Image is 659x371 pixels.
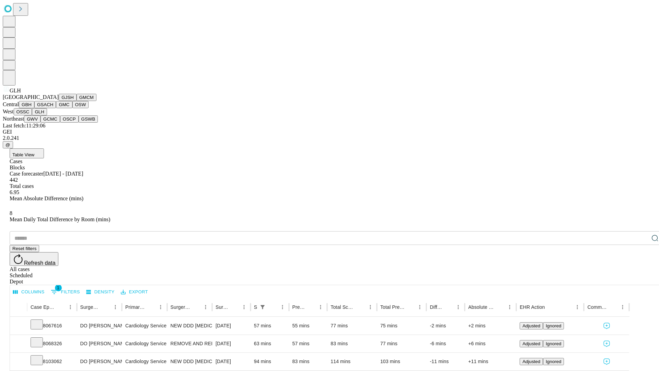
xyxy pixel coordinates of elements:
button: Menu [66,302,75,312]
button: Ignored [543,322,564,329]
div: 63 mins [254,335,286,352]
button: Menu [415,302,425,312]
span: Adjusted [522,323,540,328]
button: Ignored [543,340,564,347]
button: GBH [19,101,34,108]
div: Difference [430,304,443,310]
button: Adjusted [520,340,543,347]
span: Reset filters [12,246,36,251]
div: -2 mins [430,317,461,335]
div: NEW DDD [MEDICAL_DATA] GENERATOR ONLY [171,317,209,335]
div: 77 mins [331,317,373,335]
button: @ [3,141,13,148]
span: Case forecaster [10,171,43,177]
button: Sort [230,302,239,312]
div: 57 mins [254,317,286,335]
button: Menu [201,302,210,312]
button: Ignored [543,358,564,365]
button: OSCP [60,115,79,123]
div: 2.0.241 [3,135,656,141]
button: Sort [608,302,618,312]
button: OSSC [14,108,32,115]
button: GSWB [79,115,98,123]
div: 57 mins [292,335,324,352]
div: Absolute Difference [468,304,495,310]
button: Menu [111,302,120,312]
button: Sort [495,302,505,312]
button: Menu [505,302,515,312]
button: Sort [56,302,66,312]
div: 8067616 [31,317,73,335]
button: GLH [32,108,47,115]
button: Menu [239,302,249,312]
span: Ignored [546,359,561,364]
span: West [3,109,14,114]
button: GSACH [34,101,56,108]
button: Show filters [258,302,267,312]
button: Adjusted [520,358,543,365]
button: Menu [316,302,325,312]
button: Sort [191,302,201,312]
div: Total Predicted Duration [380,304,405,310]
button: Menu [618,302,627,312]
span: GLH [10,88,21,93]
span: Central [3,101,19,107]
button: Sort [268,302,278,312]
button: Sort [405,302,415,312]
div: DO [PERSON_NAME] [PERSON_NAME] Do [80,353,118,370]
div: 114 mins [331,353,373,370]
div: 94 mins [254,353,286,370]
button: Menu [278,302,287,312]
div: Surgery Name [171,304,190,310]
div: 55 mins [292,317,324,335]
div: +2 mins [468,317,513,335]
button: GCMC [41,115,60,123]
span: 1 [55,284,62,291]
span: Ignored [546,341,561,346]
div: Primary Service [125,304,145,310]
div: 75 mins [380,317,423,335]
div: -6 mins [430,335,461,352]
button: GJSH [59,94,77,101]
span: Table View [12,152,34,157]
button: Reset filters [10,245,39,252]
button: Sort [545,302,555,312]
div: 83 mins [292,353,324,370]
div: Cardiology Service [125,335,163,352]
div: Predicted In Room Duration [292,304,306,310]
button: Sort [306,302,316,312]
div: Comments [587,304,607,310]
button: Menu [453,302,463,312]
button: Adjusted [520,322,543,329]
span: Adjusted [522,341,540,346]
div: Scheduled In Room Duration [254,304,257,310]
div: Cardiology Service [125,353,163,370]
div: 8068326 [31,335,73,352]
span: Last fetch: 11:29:06 [3,123,45,128]
div: [DATE] [216,317,247,335]
div: [DATE] [216,335,247,352]
span: Northeast [3,116,24,122]
div: GEI [3,129,656,135]
div: +6 mins [468,335,513,352]
span: 8 [10,210,12,216]
div: 1 active filter [258,302,267,312]
span: Refresh data [24,260,56,266]
span: @ [5,142,10,147]
button: Menu [156,302,165,312]
button: Export [119,287,150,297]
button: Sort [101,302,111,312]
span: Mean Daily Total Difference by Room (mins) [10,216,110,222]
div: EHR Action [520,304,545,310]
span: Ignored [546,323,561,328]
span: Total cases [10,183,34,189]
div: Case Epic Id [31,304,55,310]
button: GMCM [77,94,96,101]
div: Surgery Date [216,304,229,310]
button: Refresh data [10,252,58,266]
div: Cardiology Service [125,317,163,335]
button: Density [84,287,116,297]
div: +11 mins [468,353,513,370]
div: NEW DDD [MEDICAL_DATA] IMPLANT [171,353,209,370]
div: [DATE] [216,353,247,370]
